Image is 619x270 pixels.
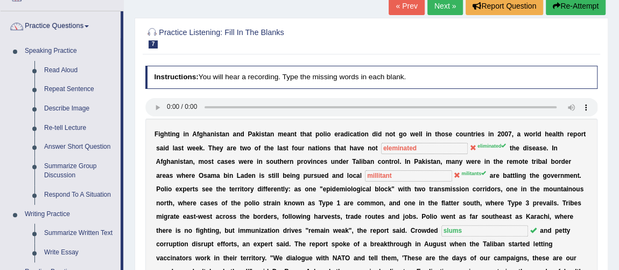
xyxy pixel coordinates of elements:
b: p [573,130,577,138]
b: a [227,144,230,152]
b: d [339,158,342,165]
b: a [171,158,174,165]
b: v [357,144,361,152]
b: Instructions: [154,73,198,81]
b: e [532,144,536,152]
b: u [463,130,467,138]
b: h [164,130,168,138]
b: s [323,158,327,165]
b: o [389,130,393,138]
b: P [414,158,418,165]
b: k [422,158,426,165]
b: w [466,158,471,165]
b: t [294,130,297,138]
b: I [552,144,553,152]
b: e [500,158,503,165]
b: i [484,158,486,165]
b: e [477,130,481,138]
b: f [197,130,199,138]
b: i [359,130,361,138]
b: P [248,130,252,138]
b: 2 [497,130,501,138]
b: n [172,130,175,138]
b: h [303,130,306,138]
b: g [399,130,403,138]
b: e [471,158,475,165]
b: e [524,158,528,165]
b: e [284,158,287,165]
b: n [455,158,459,165]
b: p [315,130,319,138]
b: r [247,158,250,165]
b: r [338,130,341,138]
b: n [406,158,410,165]
b: n [291,130,294,138]
b: a [356,158,360,165]
b: e [233,144,236,152]
b: , [193,158,194,165]
b: e [216,144,220,152]
b: n [486,158,490,165]
b: f [160,158,163,165]
b: t [181,144,184,152]
b: n [323,144,327,152]
b: s [261,130,265,138]
b: s [231,158,235,165]
b: o [304,158,307,165]
b: a [174,144,178,152]
b: d [378,130,382,138]
b: h [437,130,441,138]
b: h [560,130,564,138]
b: n [258,158,262,165]
b: f [292,144,294,152]
b: n [370,158,374,165]
b: t [277,158,279,165]
b: r [473,130,476,138]
a: Speaking Practice [20,41,121,61]
b: d [523,144,526,152]
b: n [368,144,371,152]
b: i [158,130,160,138]
b: s [216,130,220,138]
b: a [542,158,546,165]
b: n [270,130,274,138]
b: e [320,158,324,165]
b: l [545,158,547,165]
b: i [163,144,165,152]
b: A [192,130,197,138]
b: n [553,144,557,152]
b: k [256,130,259,138]
a: Repeat Sentence [39,80,121,99]
b: I [405,158,406,165]
b: 0 [501,130,505,138]
b: i [361,158,363,165]
b: n [385,158,389,165]
b: e [548,130,552,138]
b: h [512,144,516,152]
b: a [452,158,455,165]
b: i [318,144,319,152]
b: i [170,130,172,138]
b: n [490,130,494,138]
b: t [220,130,222,138]
b: g [175,130,179,138]
b: a [552,130,556,138]
b: w [410,130,415,138]
b: o [319,144,323,152]
b: v [307,158,311,165]
b: h [167,158,171,165]
b: l [359,158,361,165]
b: 7 [508,130,512,138]
h2: Practice Listening: Fill In The Blanks [145,26,426,49]
b: n [335,158,339,165]
b: r [301,158,304,165]
b: s [224,158,228,165]
b: i [536,158,538,165]
b: e [342,158,346,165]
b: a [354,144,357,152]
b: s [427,158,431,165]
b: s [529,144,532,152]
b: s [180,158,184,165]
b: i [376,130,377,138]
a: Re-tell Lecture [39,119,121,138]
